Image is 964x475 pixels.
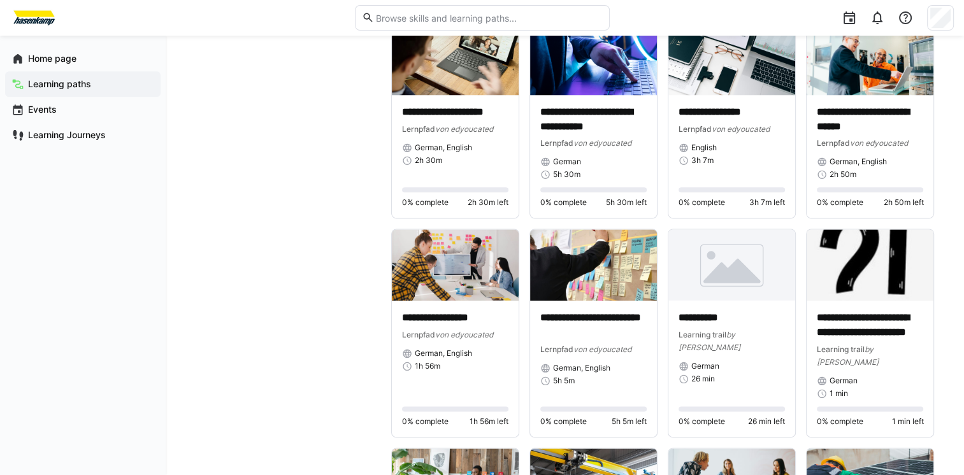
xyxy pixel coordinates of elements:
[691,143,717,153] span: English
[573,138,631,148] span: von edyoucated
[679,330,726,339] span: Learning trail
[540,197,587,208] span: 0% complete
[807,24,933,95] img: image
[830,169,856,180] span: 2h 50m
[28,53,76,64] font: Home page
[435,124,493,134] span: von edyoucated
[540,344,573,354] span: Lernpfad
[830,157,887,167] span: German, English
[749,197,785,208] span: 3h 7m left
[691,155,714,166] span: 3h 7m
[392,24,519,95] img: image
[817,197,863,208] span: 0% complete
[891,416,923,427] span: 1 min left
[679,197,725,208] span: 0% complete
[553,376,575,386] span: 5h 5m
[392,229,519,301] img: image
[830,376,858,386] span: German
[830,388,848,399] span: 1 min
[748,416,785,427] span: 26 min left
[468,197,508,208] span: 2h 30m left
[612,416,647,427] span: 5h 5m left
[415,361,440,371] span: 1h 56m
[817,416,863,427] span: 0% complete
[28,104,57,115] font: Events
[817,344,865,354] span: Learning trail
[817,138,850,148] span: Lernpfad
[679,124,712,134] span: Lernpfad
[530,229,657,301] img: image
[540,416,587,427] span: 0% complete
[668,24,795,95] img: image
[679,416,725,427] span: 0% complete
[374,12,602,24] input: Browse skills and learning paths...
[691,374,715,384] span: 26 min
[28,129,106,140] font: Learning Journeys
[883,197,923,208] span: 2h 50m left
[573,344,631,354] span: von edyoucated
[415,155,442,166] span: 2h 30m
[402,416,449,427] span: 0% complete
[553,363,610,373] span: German, English
[691,361,719,371] span: German
[402,124,435,134] span: Lernpfad
[28,78,91,89] font: Learning paths
[435,330,493,339] span: von edyoucated
[402,330,435,339] span: Lernpfad
[540,138,573,148] span: Lernpfad
[606,197,647,208] span: 5h 30m left
[415,143,472,153] span: German, English
[553,169,580,180] span: 5h 30m
[553,157,581,167] span: German
[712,124,770,134] span: von edyoucated
[415,348,472,358] span: German, English
[530,24,657,95] img: image
[402,197,449,208] span: 0% complete
[668,229,795,301] img: image
[470,416,508,427] span: 1h 56m left
[807,229,933,301] img: image
[850,138,908,148] span: von edyoucated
